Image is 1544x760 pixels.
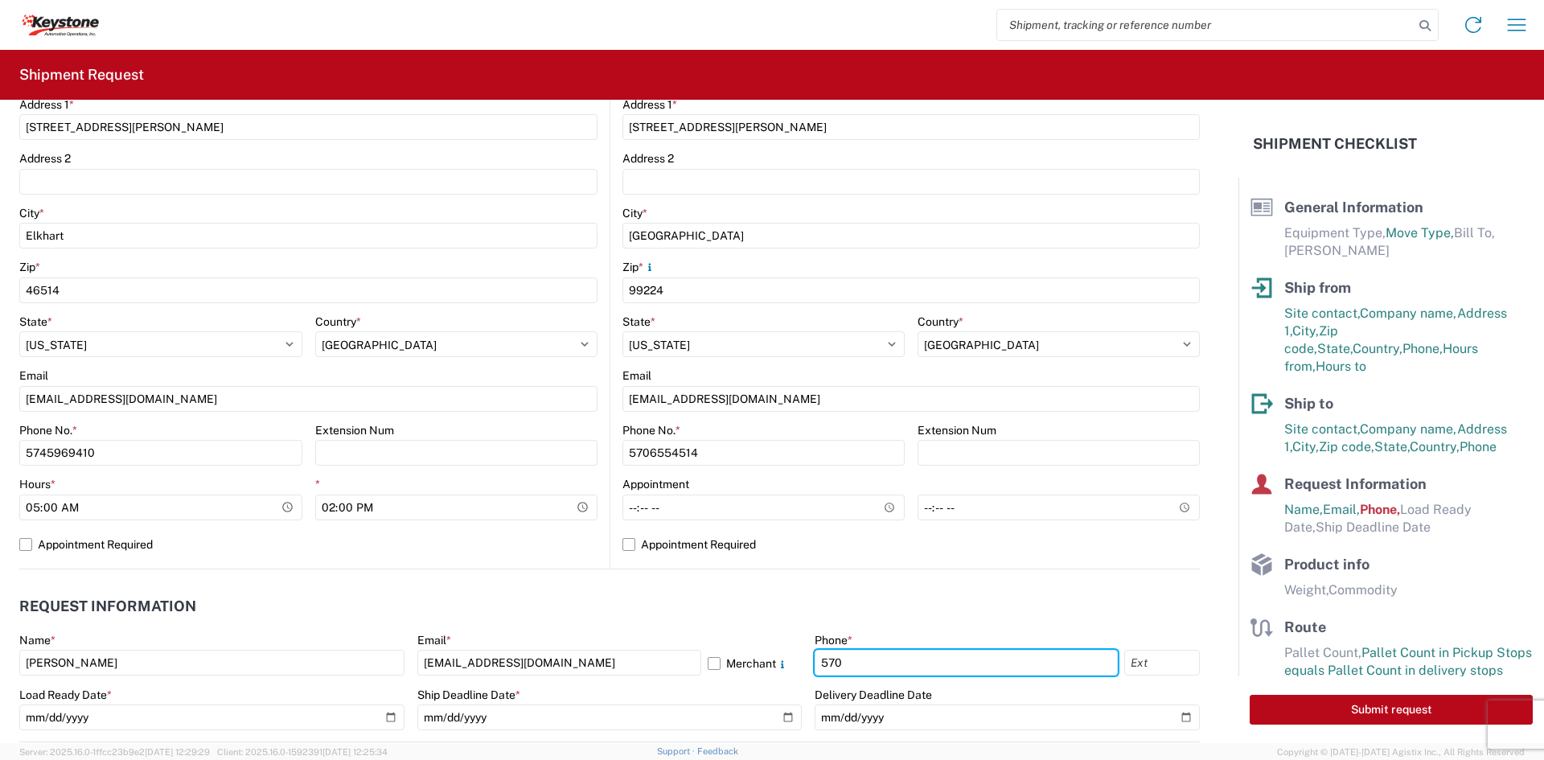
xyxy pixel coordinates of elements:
[19,65,144,84] h2: Shipment Request
[708,650,803,676] label: Merchant
[1317,341,1353,356] span: State,
[417,633,451,647] label: Email
[1284,475,1427,492] span: Request Information
[1284,556,1369,573] span: Product info
[19,423,77,438] label: Phone No.
[1284,618,1326,635] span: Route
[19,97,74,112] label: Address 1
[1402,341,1443,356] span: Phone,
[19,206,44,220] label: City
[622,532,1200,557] label: Appointment Required
[1253,134,1417,154] h2: Shipment Checklist
[315,314,361,329] label: Country
[19,633,55,647] label: Name
[19,151,71,166] label: Address 2
[622,314,655,329] label: State
[1284,582,1328,598] span: Weight,
[19,747,210,757] span: Server: 2025.16.0-1ffcc23b9e2
[1284,645,1532,678] span: Pallet Count in Pickup Stops equals Pallet Count in delivery stops
[315,423,394,438] label: Extension Num
[1292,323,1319,339] span: City,
[1374,439,1410,454] span: State,
[1284,645,1361,660] span: Pallet Count,
[1360,306,1457,321] span: Company name,
[1284,199,1423,216] span: General Information
[1360,421,1457,437] span: Company name,
[1410,439,1460,454] span: Country,
[622,206,647,220] label: City
[217,747,388,757] span: Client: 2025.16.0-1592391
[622,151,674,166] label: Address 2
[1277,745,1525,759] span: Copyright © [DATE]-[DATE] Agistix Inc., All Rights Reserved
[622,368,651,383] label: Email
[1284,395,1333,412] span: Ship to
[1460,439,1497,454] span: Phone
[1316,520,1431,535] span: Ship Deadline Date
[1124,650,1200,676] input: Ext
[1284,279,1351,296] span: Ship from
[622,477,689,491] label: Appointment
[322,747,388,757] span: [DATE] 12:25:34
[815,688,932,702] label: Delivery Deadline Date
[1250,695,1533,725] button: Submit request
[657,746,697,756] a: Support
[19,260,40,274] label: Zip
[1284,225,1386,240] span: Equipment Type,
[1454,225,1495,240] span: Bill To,
[1319,439,1374,454] span: Zip code,
[145,747,210,757] span: [DATE] 12:29:29
[19,477,55,491] label: Hours
[1292,439,1319,454] span: City,
[1353,341,1402,356] span: Country,
[815,633,852,647] label: Phone
[1284,243,1390,258] span: [PERSON_NAME]
[622,423,680,438] label: Phone No.
[622,260,656,274] label: Zip
[1316,359,1366,374] span: Hours to
[19,314,52,329] label: State
[19,368,48,383] label: Email
[622,97,677,112] label: Address 1
[1284,421,1360,437] span: Site contact,
[19,598,196,614] h2: Request Information
[1323,502,1360,517] span: Email,
[1328,582,1398,598] span: Commodity
[918,423,996,438] label: Extension Num
[1284,306,1360,321] span: Site contact,
[19,688,112,702] label: Load Ready Date
[1284,502,1323,517] span: Name,
[997,10,1414,40] input: Shipment, tracking or reference number
[918,314,963,329] label: Country
[19,532,597,557] label: Appointment Required
[697,746,738,756] a: Feedback
[1360,502,1400,517] span: Phone,
[1386,225,1454,240] span: Move Type,
[417,688,520,702] label: Ship Deadline Date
